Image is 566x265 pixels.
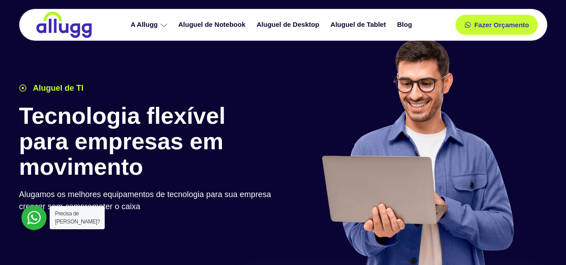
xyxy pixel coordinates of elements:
[521,222,566,265] iframe: Chat Widget
[455,15,538,35] a: Fazer Orçamento
[174,17,252,33] a: Aluguel de Notebook
[126,17,174,33] a: A Allugg
[55,210,100,225] span: Precisa de [PERSON_NAME]?
[19,189,279,213] p: Alugamos os melhores equipamentos de tecnologia para sua empresa crescer sem comprometer o caixa
[31,82,84,94] span: Aluguel de TI
[474,21,529,28] span: Fazer Orçamento
[252,17,326,33] a: Aluguel de Desktop
[35,11,93,38] img: locação de TI é Allugg
[392,17,418,33] a: Blog
[326,17,393,33] a: Aluguel de Tablet
[19,103,279,180] h1: Tecnologia flexível para empresas em movimento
